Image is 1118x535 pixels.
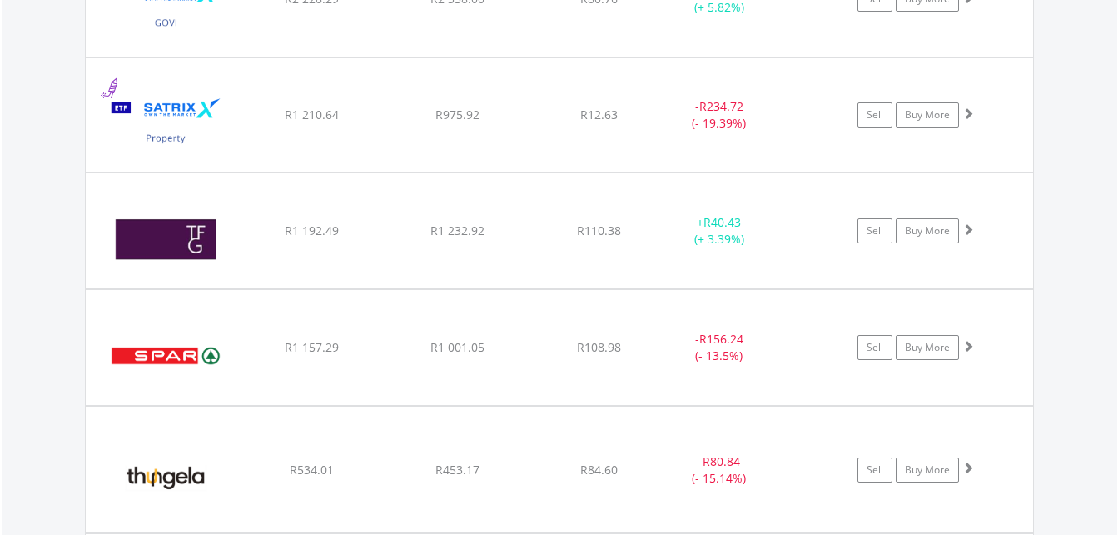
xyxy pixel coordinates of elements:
span: R1 192.49 [285,222,339,238]
span: R80.84 [703,453,740,469]
a: Sell [857,335,892,360]
span: R156.24 [699,331,743,347]
a: Sell [857,218,892,243]
span: R1 001.05 [430,339,484,355]
span: R534.01 [290,462,334,477]
span: R108.98 [577,339,621,355]
span: R975.92 [435,107,479,122]
div: - (- 19.39%) [657,98,783,132]
a: Sell [857,102,892,127]
span: R234.72 [699,98,743,114]
span: R453.17 [435,462,479,477]
div: - (- 13.5%) [657,331,783,364]
span: R40.43 [703,214,741,230]
div: - (- 15.14%) [657,453,783,487]
a: Buy More [896,457,959,482]
div: + (+ 3.39%) [657,214,783,247]
span: R1 210.64 [285,107,339,122]
a: Buy More [896,335,959,360]
span: R12.63 [580,107,618,122]
span: R84.60 [580,462,618,477]
a: Sell [857,457,892,482]
img: EQU.ZA.TFG.png [94,194,237,284]
span: R1 157.29 [285,339,339,355]
img: EQU.ZA.STXPRO.png [94,79,237,168]
a: Buy More [896,102,959,127]
img: EQU.ZA.SPP.png [94,311,237,401]
span: R110.38 [577,222,621,238]
span: R1 232.92 [430,222,484,238]
a: Buy More [896,218,959,243]
img: EQU.ZA.TGA.png [94,427,237,527]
